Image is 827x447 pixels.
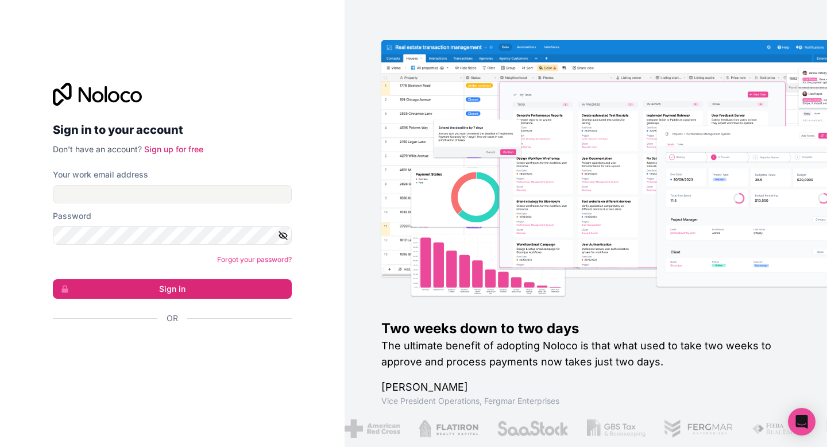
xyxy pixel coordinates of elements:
img: /assets/flatiron-C8eUkumj.png [419,419,478,438]
h1: Two weeks down to two days [381,319,790,338]
div: Open Intercom Messenger [788,408,816,436]
h1: [PERSON_NAME] [381,379,790,395]
img: /assets/gbstax-C-GtDUiK.png [587,419,646,438]
a: Sign up for free [144,144,203,154]
h2: The ultimate benefit of adopting Noloco is that what used to take two weeks to approve and proces... [381,338,790,370]
h1: Vice President Operations , Fergmar Enterprises [381,395,790,407]
label: Your work email address [53,169,148,180]
img: /assets/saastock-C6Zbiodz.png [497,419,569,438]
span: Or [167,313,178,324]
a: Forgot your password? [217,255,292,264]
img: /assets/fergmar-CudnrXN5.png [664,419,734,438]
h2: Sign in to your account [53,120,292,140]
input: Password [53,226,292,245]
label: Password [53,210,91,222]
button: Sign in [53,279,292,299]
img: /assets/american-red-cross-BAupjrZR.png [345,419,400,438]
input: Email address [53,185,292,203]
img: /assets/fiera-fwj2N5v4.png [752,419,806,438]
span: Don't have an account? [53,144,142,154]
